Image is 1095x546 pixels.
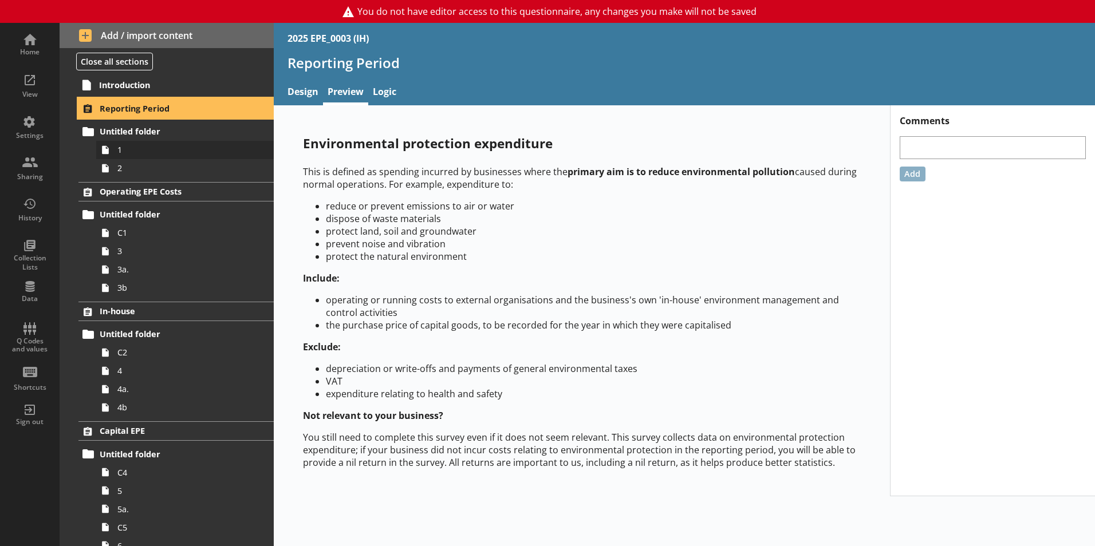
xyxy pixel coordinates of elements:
[303,165,860,191] p: This is defined as spending incurred by businesses where the caused during normal operations. For...
[78,98,274,118] a: Reporting Period
[60,98,274,177] li: Reporting PeriodUntitled folder12
[10,131,50,140] div: Settings
[76,53,153,70] button: Close all sections
[78,205,274,224] a: Untitled folder
[100,126,240,137] span: Untitled folder
[10,337,50,354] div: Q Codes and values
[84,325,274,417] li: Untitled folderC244a.4b
[10,254,50,271] div: Collection Lists
[117,163,245,173] span: 2
[117,282,245,293] span: 3b
[100,209,240,220] span: Untitled folder
[100,103,240,114] span: Reporting Period
[326,375,860,387] li: VAT
[117,365,245,376] span: 4
[78,122,274,141] a: Untitled folder
[100,329,240,339] span: Untitled folder
[326,212,860,225] li: dispose of waste materials
[96,260,274,279] a: 3a.
[100,425,240,436] span: Capital EPE
[96,500,274,518] a: 5a.
[96,279,274,297] a: 3b
[326,362,860,375] li: depreciation or write-offs and payments of general environmental taxes
[117,264,245,275] span: 3a.
[96,141,274,159] a: 1
[99,80,240,90] span: Introduction
[60,302,274,417] li: In-houseUntitled folderC244a.4b
[78,325,274,343] a: Untitled folder
[10,48,50,57] div: Home
[117,227,245,238] span: C1
[96,224,274,242] a: C1
[96,518,274,536] a: C5
[117,504,245,515] span: 5a.
[117,347,245,358] span: C2
[326,200,860,212] li: reduce or prevent emissions to air or water
[10,294,50,303] div: Data
[84,122,274,177] li: Untitled folder12
[78,182,274,201] a: Operating EPE Costs
[117,144,245,155] span: 1
[84,205,274,297] li: Untitled folderC133a.3b
[96,159,274,177] a: 2
[78,302,274,321] a: In-house
[79,29,255,42] span: Add / import content
[326,387,860,400] li: expenditure relating to health and safety
[117,485,245,496] span: 5
[283,81,323,105] a: Design
[323,81,368,105] a: Preview
[368,81,401,105] a: Logic
[303,341,341,353] strong: Exclude:
[326,225,860,238] li: protect land, soil and groundwater
[568,165,795,178] strong: primary aim is to reduce environmental pollution
[326,294,860,319] li: operating or running costs to external organisations and the business's own 'in-house' environmen...
[96,362,274,380] a: 4
[117,402,245,413] span: 4b
[287,32,369,45] div: 2025 EPE_0003 (IH)
[10,90,50,99] div: View
[303,134,860,152] p: Environmental protection expenditure
[326,238,860,250] li: prevent noise and vibration
[60,23,274,48] button: Add / import content
[100,186,240,197] span: Operating EPE Costs
[96,343,274,362] a: C2
[10,213,50,223] div: History
[78,445,274,463] a: Untitled folder
[96,398,274,417] a: 4b
[117,467,245,478] span: C4
[78,421,274,441] a: Capital EPE
[303,409,443,422] strong: Not relevant to your business?
[287,54,1081,72] h1: Reporting Period
[78,76,274,94] a: Introduction
[60,182,274,297] li: Operating EPE CostsUntitled folderC133a.3b
[117,246,245,256] span: 3
[100,449,240,460] span: Untitled folder
[96,463,274,481] a: C4
[10,417,50,426] div: Sign out
[326,250,860,263] li: protect the natural environment
[303,272,340,284] strong: Include:
[10,172,50,181] div: Sharing
[303,431,860,469] p: You still need to complete this survey even if it does not seem relevant. This survey collects da...
[10,383,50,392] div: Shortcuts
[326,319,860,331] li: the purchase price of capital goods, to be recorded for the year in which they were capitalised
[96,380,274,398] a: 4a.
[117,383,245,394] span: 4a.
[96,481,274,500] a: 5
[96,242,274,260] a: 3
[117,522,245,533] span: C5
[100,306,240,316] span: In-house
